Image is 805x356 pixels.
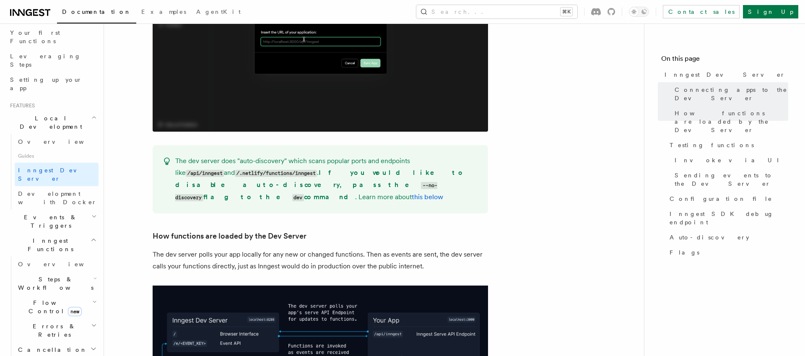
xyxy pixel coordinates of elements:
strong: If you would like to disable auto-discovery, pass the flag to the command [175,169,465,201]
span: Guides [15,149,99,163]
span: new [68,307,82,316]
span: Local Development [7,114,91,131]
a: Flags [666,245,788,260]
span: Inngest SDK debug endpoint [670,210,788,226]
a: Contact sales [663,5,740,18]
a: Sending events to the Dev Server [671,168,788,191]
span: Development with Docker [18,190,97,205]
span: AgentKit [196,8,241,15]
button: Flow Controlnew [15,295,99,319]
span: Auto-discovery [670,233,749,242]
span: Invoke via UI [675,156,786,164]
a: Your first Functions [7,25,99,49]
span: Steps & Workflows [15,275,93,292]
h4: On this page [661,54,788,67]
code: --no-discovery [175,182,437,201]
span: Connecting apps to the Dev Server [675,86,788,102]
a: How functions are loaded by the Dev Server [153,230,306,242]
div: Local Development [7,134,99,210]
a: Inngest Dev Server [15,163,99,186]
code: /api/inngest [186,170,224,177]
a: Auto-discovery [666,230,788,245]
span: Inngest Dev Server [18,167,90,182]
span: Events & Triggers [7,213,91,230]
a: Configuration file [666,191,788,206]
a: Leveraging Steps [7,49,99,72]
button: Search...⌘K [416,5,577,18]
a: Setting up your app [7,72,99,96]
span: Flow Control [15,299,92,315]
button: Inngest Functions [7,233,99,257]
span: Setting up your app [10,76,82,91]
span: Testing functions [670,141,754,149]
span: Leveraging Steps [10,53,81,68]
span: How functions are loaded by the Dev Server [675,109,788,134]
span: Configuration file [670,195,772,203]
p: The dev server does "auto-discovery" which scans popular ports and endpoints like and . . Learn m... [175,155,478,203]
kbd: ⌘K [561,8,572,16]
a: this below [412,193,443,201]
span: Inngest Dev Server [665,70,785,79]
a: Inngest Dev Server [661,67,788,82]
a: Sign Up [743,5,798,18]
a: How functions are loaded by the Dev Server [671,106,788,138]
a: Documentation [57,3,136,23]
a: Development with Docker [15,186,99,210]
span: Features [7,102,35,109]
a: Invoke via UI [671,153,788,168]
button: Toggle dark mode [629,7,649,17]
span: Flags [670,248,699,257]
span: Documentation [62,8,131,15]
button: Errors & Retries [15,319,99,342]
p: The dev server polls your app locally for any new or changed functions. Then as events are sent, ... [153,249,488,272]
span: Sending events to the Dev Server [675,171,788,188]
a: Overview [15,257,99,272]
span: Examples [141,8,186,15]
span: Overview [18,138,104,145]
button: Steps & Workflows [15,272,99,295]
span: Errors & Retries [15,322,91,339]
code: /.netlify/functions/inngest [235,170,317,177]
a: AgentKit [191,3,246,23]
button: Local Development [7,111,99,134]
a: Inngest SDK debug endpoint [666,206,788,230]
a: Overview [15,134,99,149]
button: Events & Triggers [7,210,99,233]
a: Examples [136,3,191,23]
a: Connecting apps to the Dev Server [671,82,788,106]
a: Testing functions [666,138,788,153]
span: Overview [18,261,104,268]
span: Cancellation [15,346,87,354]
span: Inngest Functions [7,236,91,253]
span: Your first Functions [10,29,60,44]
code: dev [292,194,304,201]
